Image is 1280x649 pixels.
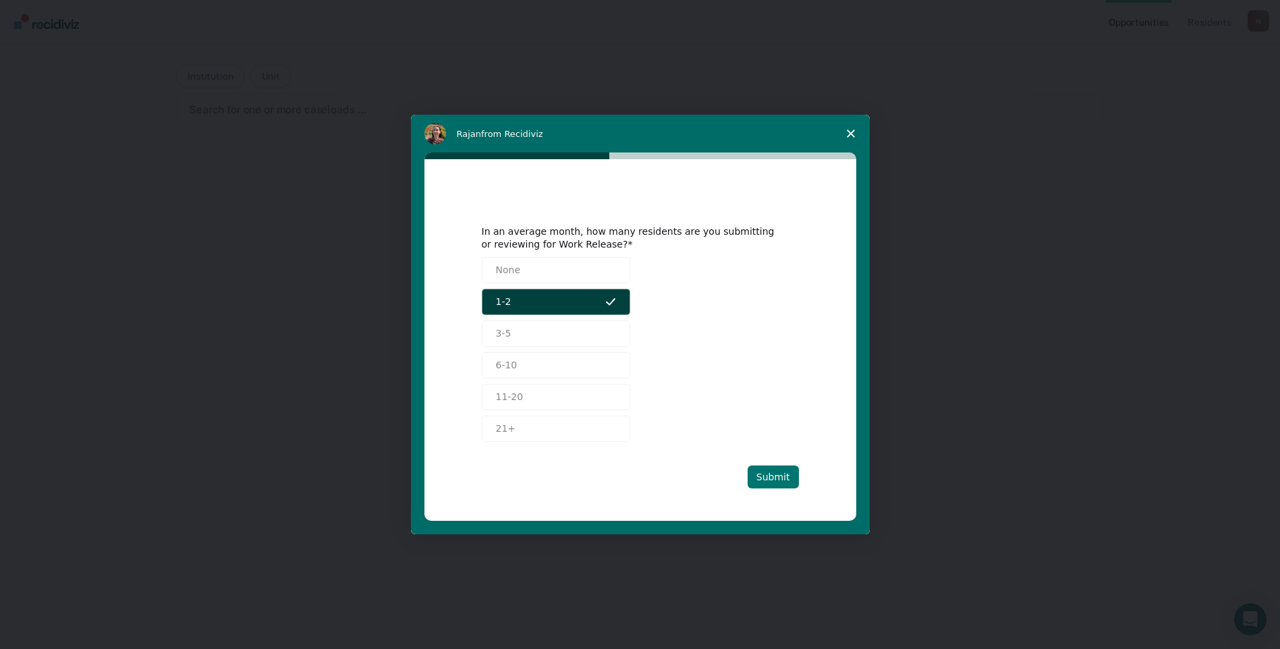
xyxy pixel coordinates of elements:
[496,263,521,277] span: None
[424,123,446,144] img: Profile image for Rajan
[496,295,511,309] span: 1-2
[482,257,630,283] button: None
[482,320,630,347] button: 3-5
[496,358,518,372] span: 6-10
[832,115,870,152] span: Close survey
[482,416,630,442] button: 21+
[482,225,779,250] div: In an average month, how many residents are you submitting or reviewing for Work Release?
[482,384,630,410] button: 11-20
[482,289,630,315] button: 1-2
[496,390,524,404] span: 11-20
[482,352,630,378] button: 6-10
[457,129,482,139] span: Rajan
[481,129,543,139] span: from Recidiviz
[496,327,511,341] span: 3-5
[748,465,799,488] button: Submit
[496,422,516,436] span: 21+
